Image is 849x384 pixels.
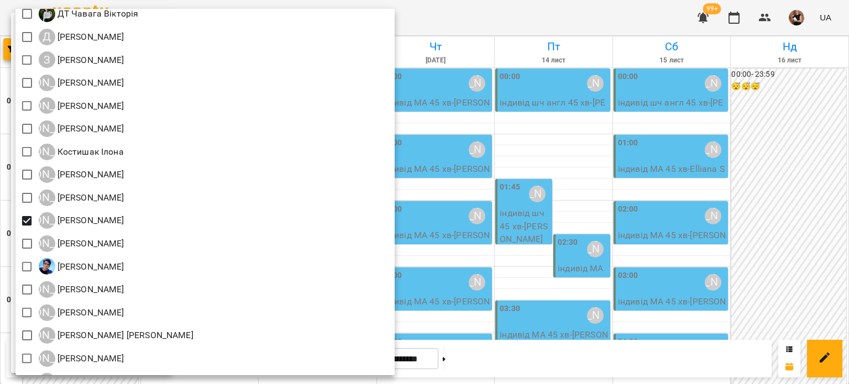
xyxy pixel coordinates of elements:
[39,144,55,160] div: [PERSON_NAME]
[55,283,124,296] p: [PERSON_NAME]
[39,212,124,229] a: [PERSON_NAME] [PERSON_NAME]
[39,97,124,114] a: [PERSON_NAME] [PERSON_NAME]
[55,7,139,20] p: ДТ Чавага Вікторія
[39,304,55,321] div: [PERSON_NAME]
[39,258,124,275] a: Л [PERSON_NAME]
[39,258,124,275] div: Легоша Олексій
[39,190,124,206] div: Кропотова Антоніна
[39,281,124,298] a: [PERSON_NAME] [PERSON_NAME]
[39,29,55,45] div: Д
[39,212,55,229] div: [PERSON_NAME]
[39,51,124,68] div: Зверєва Анастасія
[39,120,124,137] div: Кордон Олена
[55,329,193,342] p: [PERSON_NAME] [PERSON_NAME]
[39,75,124,91] div: Коваль Юлія
[39,350,124,367] a: [PERSON_NAME] [PERSON_NAME]
[39,190,55,206] div: [PERSON_NAME]
[39,350,124,367] div: Лісняк Оксана
[39,304,124,321] div: Луньова Ганна
[39,327,55,344] div: [PERSON_NAME]
[39,235,124,252] a: [PERSON_NAME] [PERSON_NAME]
[39,6,139,22] div: ДТ Чавага Вікторія
[55,145,124,159] p: Костишак Ілона
[55,76,124,90] p: [PERSON_NAME]
[55,30,124,44] p: [PERSON_NAME]
[39,97,124,114] div: Кожевнікова Наталія
[39,144,124,160] div: Костишак Ілона
[39,120,55,137] div: [PERSON_NAME]
[39,166,124,183] div: Красюк Анжела
[55,54,124,67] p: [PERSON_NAME]
[55,191,124,204] p: [PERSON_NAME]
[39,166,124,183] a: [PERSON_NAME] [PERSON_NAME]
[39,51,55,68] div: З
[39,190,124,206] a: [PERSON_NAME] [PERSON_NAME]
[55,99,124,113] p: [PERSON_NAME]
[55,260,124,273] p: [PERSON_NAME]
[39,350,55,367] div: [PERSON_NAME]
[39,281,124,298] div: Литвин Галина
[55,306,124,319] p: [PERSON_NAME]
[55,168,124,181] p: [PERSON_NAME]
[39,235,55,252] div: [PERSON_NAME]
[39,6,55,22] img: Д
[39,327,193,344] div: Ліпатьєва Ольга
[55,352,124,365] p: [PERSON_NAME]
[39,29,124,45] div: Данилюк Анастасія
[39,29,124,45] a: Д [PERSON_NAME]
[39,75,55,91] div: [PERSON_NAME]
[39,166,55,183] div: [PERSON_NAME]
[39,6,139,22] a: Д ДТ Чавага Вікторія
[39,144,124,160] a: [PERSON_NAME] Костишак Ілона
[39,258,55,275] img: Л
[39,327,193,344] a: [PERSON_NAME] [PERSON_NAME] [PERSON_NAME]
[55,237,124,250] p: [PERSON_NAME]
[39,97,55,114] div: [PERSON_NAME]
[55,214,124,227] p: [PERSON_NAME]
[39,212,124,229] div: Курбанова Софія
[39,120,124,137] a: [PERSON_NAME] [PERSON_NAME]
[39,51,124,68] a: З [PERSON_NAME]
[39,281,55,298] div: [PERSON_NAME]
[39,75,124,91] a: [PERSON_NAME] [PERSON_NAME]
[39,304,124,321] a: [PERSON_NAME] [PERSON_NAME]
[55,122,124,135] p: [PERSON_NAME]
[39,235,124,252] div: Курик Марія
